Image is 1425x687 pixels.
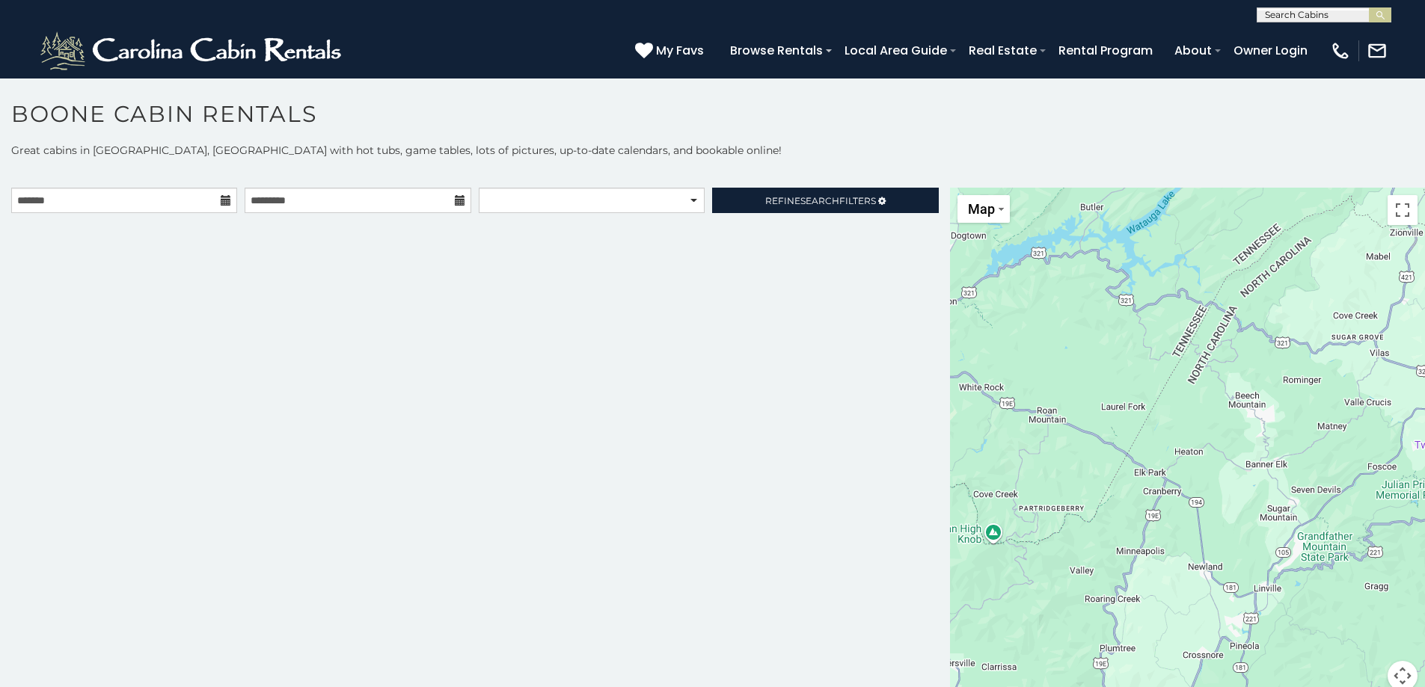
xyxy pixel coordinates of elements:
button: Toggle fullscreen view [1388,195,1418,225]
span: Refine Filters [765,195,876,206]
img: phone-regular-white.png [1330,40,1351,61]
img: mail-regular-white.png [1367,40,1388,61]
span: Map [968,201,995,217]
a: My Favs [635,41,708,61]
a: Browse Rentals [723,37,830,64]
span: Search [800,195,839,206]
button: Change map style [957,195,1010,223]
span: My Favs [656,41,704,60]
a: Owner Login [1226,37,1315,64]
a: Rental Program [1051,37,1160,64]
a: About [1167,37,1219,64]
a: RefineSearchFilters [712,188,938,213]
a: Local Area Guide [837,37,954,64]
img: White-1-2.png [37,28,348,73]
a: Real Estate [961,37,1044,64]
